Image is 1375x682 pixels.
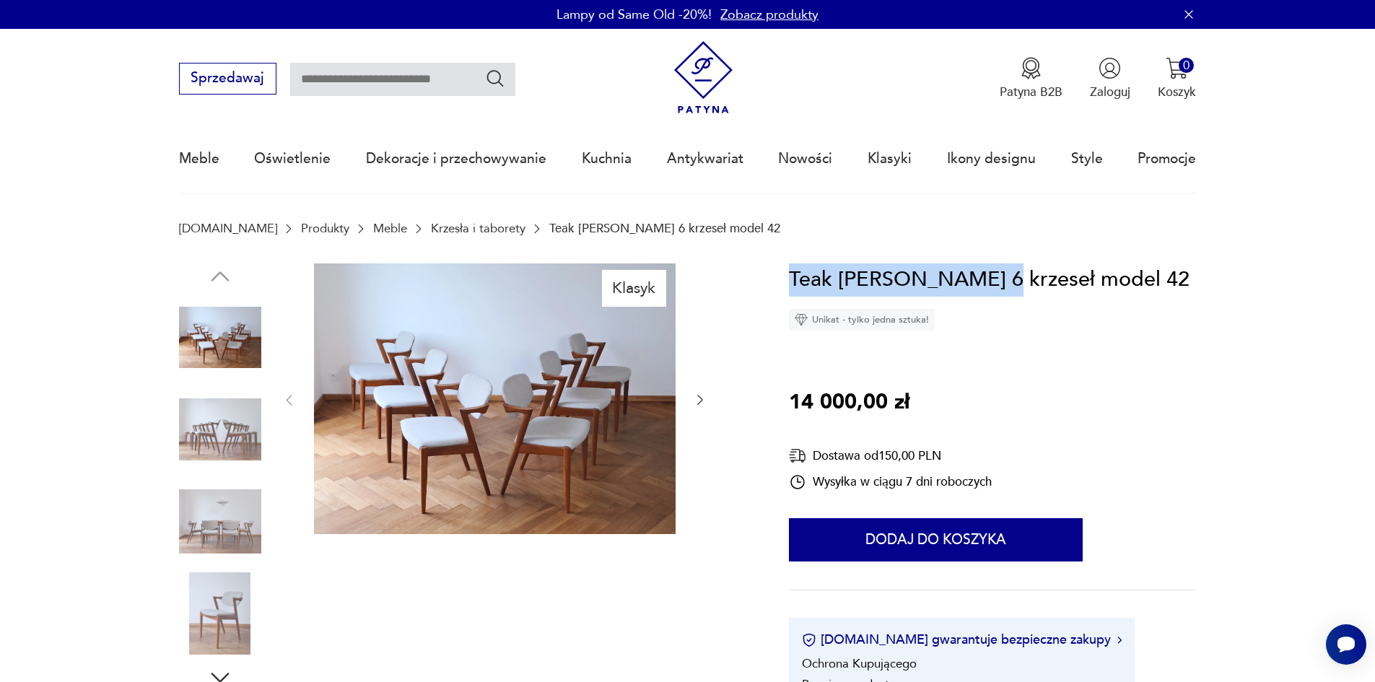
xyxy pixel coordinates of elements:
img: Zdjęcie produktu Teak Kai Kristiansen 6 krzeseł model 42 [179,297,261,379]
button: 0Koszyk [1158,57,1196,100]
a: Sprzedawaj [179,74,276,85]
iframe: Smartsupp widget button [1326,624,1366,665]
h1: Teak [PERSON_NAME] 6 krzeseł model 42 [789,263,1190,297]
a: Meble [179,126,219,192]
a: Krzesła i taborety [431,222,525,235]
div: 0 [1179,58,1194,73]
img: Ikonka użytkownika [1099,57,1121,79]
li: Ochrona Kupującego [802,655,917,672]
img: Zdjęcie produktu Teak Kai Kristiansen 6 krzeseł model 42 [179,572,261,655]
img: Zdjęcie produktu Teak Kai Kristiansen 6 krzeseł model 42 [314,263,676,535]
div: Klasyk [602,270,666,306]
p: Koszyk [1158,84,1196,100]
img: Zdjęcie produktu Teak Kai Kristiansen 6 krzeseł model 42 [179,388,261,471]
img: Ikona strzałki w prawo [1117,637,1122,644]
button: [DOMAIN_NAME] gwarantuje bezpieczne zakupy [802,631,1122,649]
img: Ikona medalu [1020,57,1042,79]
img: Ikona diamentu [795,313,808,326]
a: Antykwariat [667,126,743,192]
p: Zaloguj [1090,84,1130,100]
div: Wysyłka w ciągu 7 dni roboczych [789,473,992,491]
button: Zaloguj [1090,57,1130,100]
a: Meble [373,222,407,235]
a: Ikony designu [947,126,1036,192]
a: Nowości [778,126,832,192]
div: Unikat - tylko jedna sztuka! [789,309,935,331]
img: Ikona certyfikatu [802,633,816,647]
a: Kuchnia [582,126,632,192]
a: Style [1071,126,1103,192]
img: Patyna - sklep z meblami i dekoracjami vintage [667,41,740,114]
a: Zobacz produkty [720,6,819,24]
a: Dekoracje i przechowywanie [366,126,546,192]
a: Klasyki [868,126,912,192]
a: Promocje [1138,126,1196,192]
img: Ikona dostawy [789,447,806,465]
button: Szukaj [485,68,506,89]
div: Dostawa od 150,00 PLN [789,447,992,465]
a: Ikona medaluPatyna B2B [1000,57,1062,100]
button: Sprzedawaj [179,63,276,95]
button: Patyna B2B [1000,57,1062,100]
a: [DOMAIN_NAME] [179,222,277,235]
button: Dodaj do koszyka [789,518,1083,561]
img: Ikona koszyka [1166,57,1188,79]
img: Zdjęcie produktu Teak Kai Kristiansen 6 krzeseł model 42 [179,481,261,563]
a: Oświetlenie [254,126,331,192]
a: Produkty [301,222,349,235]
p: Lampy od Same Old -20%! [556,6,712,24]
p: 14 000,00 zł [789,386,909,419]
p: Teak [PERSON_NAME] 6 krzeseł model 42 [549,222,780,235]
p: Patyna B2B [1000,84,1062,100]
